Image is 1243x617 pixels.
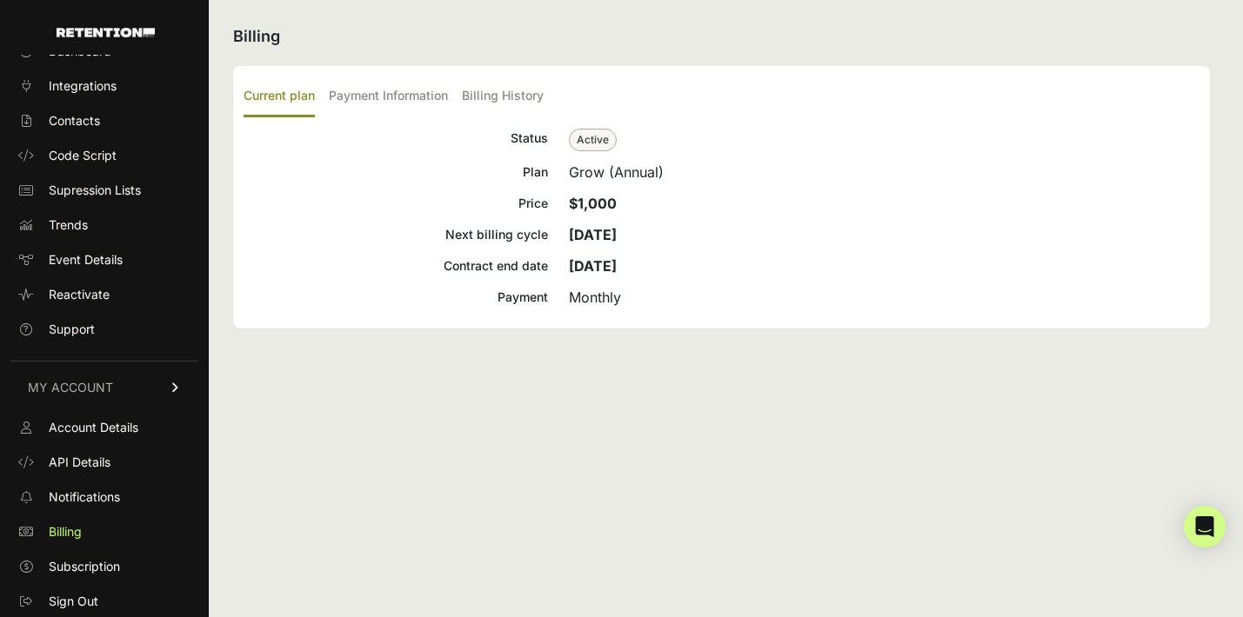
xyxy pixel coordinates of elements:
[49,488,120,506] span: Notifications
[10,176,198,204] a: Supression Lists
[244,76,315,117] label: Current plan
[49,454,110,471] span: API Details
[10,72,198,100] a: Integrations
[462,76,544,117] label: Billing History
[49,216,88,234] span: Trends
[569,129,617,151] span: Active
[49,112,100,129] span: Contacts
[10,142,198,169] a: Code Script
[569,195,617,212] strong: $1,000
[10,315,198,343] a: Support
[569,162,1200,182] div: Grow (Annual)
[244,193,548,214] div: Price
[569,257,617,275] strong: [DATE]
[49,593,98,610] span: Sign Out
[244,224,548,245] div: Next billing cycle
[57,28,155,37] img: Retention.com
[49,182,141,199] span: Supression Lists
[28,379,113,396] span: MY ACCOUNT
[10,483,198,511] a: Notifications
[569,287,1200,308] div: Monthly
[10,448,198,476] a: API Details
[10,361,198,414] a: MY ACCOUNT
[49,419,138,436] span: Account Details
[49,558,120,575] span: Subscription
[49,321,95,338] span: Support
[49,147,117,164] span: Code Script
[569,226,617,243] strong: [DATE]
[49,286,110,303] span: Reactivate
[10,107,198,135] a: Contacts
[329,76,448,117] label: Payment Information
[49,251,123,269] span: Event Details
[244,287,548,308] div: Payment
[10,414,198,441] a: Account Details
[10,518,198,546] a: Billing
[244,162,548,182] div: Plan
[10,553,198,581] a: Subscription
[49,523,82,541] span: Billing
[49,77,117,95] span: Integrations
[244,128,548,151] div: Status
[1184,506,1226,547] div: Open Intercom Messenger
[10,246,198,274] a: Event Details
[10,587,198,615] a: Sign Out
[233,24,1210,49] h2: Billing
[10,211,198,239] a: Trends
[244,255,548,276] div: Contract end date
[10,281,198,308] a: Reactivate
